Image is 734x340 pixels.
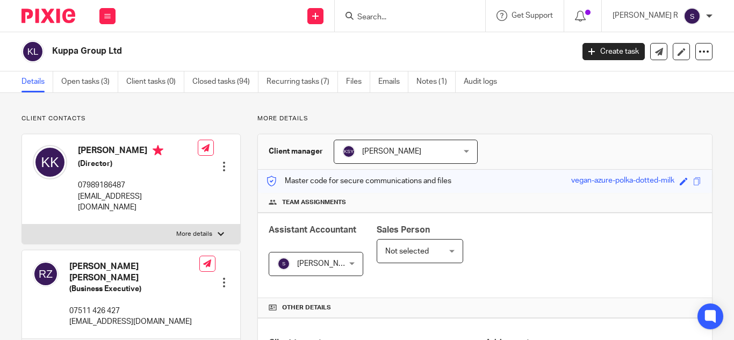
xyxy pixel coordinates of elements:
[21,9,75,23] img: Pixie
[21,114,241,123] p: Client contacts
[346,71,370,92] a: Files
[69,261,199,284] h4: [PERSON_NAME] [PERSON_NAME]
[78,180,198,191] p: 07989186487
[61,71,118,92] a: Open tasks (3)
[69,306,199,316] p: 07511 426 427
[33,261,59,287] img: svg%3E
[52,46,464,57] h2: Kuppa Group Ltd
[342,145,355,158] img: svg%3E
[78,145,198,158] h4: [PERSON_NAME]
[416,71,456,92] a: Notes (1)
[277,257,290,270] img: svg%3E
[192,71,258,92] a: Closed tasks (94)
[78,158,198,169] h5: (Director)
[126,71,184,92] a: Client tasks (0)
[78,191,198,213] p: [EMAIL_ADDRESS][DOMAIN_NAME]
[297,260,363,267] span: [PERSON_NAME] R
[21,71,53,92] a: Details
[464,71,505,92] a: Audit logs
[683,8,701,25] img: svg%3E
[176,230,212,238] p: More details
[377,226,430,234] span: Sales Person
[582,43,645,60] a: Create task
[69,316,199,327] p: [EMAIL_ADDRESS][DOMAIN_NAME]
[153,145,163,156] i: Primary
[282,198,346,207] span: Team assignments
[385,248,429,255] span: Not selected
[33,145,67,179] img: svg%3E
[282,303,331,312] span: Other details
[378,71,408,92] a: Emails
[21,40,44,63] img: svg%3E
[266,176,451,186] p: Master code for secure communications and files
[571,175,674,187] div: vegan-azure-polka-dotted-milk
[267,71,338,92] a: Recurring tasks (7)
[269,146,323,157] h3: Client manager
[69,284,199,294] h5: (Business Executive)
[257,114,713,123] p: More details
[362,148,421,155] span: [PERSON_NAME]
[269,226,356,234] span: Assistant Accountant
[356,13,453,23] input: Search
